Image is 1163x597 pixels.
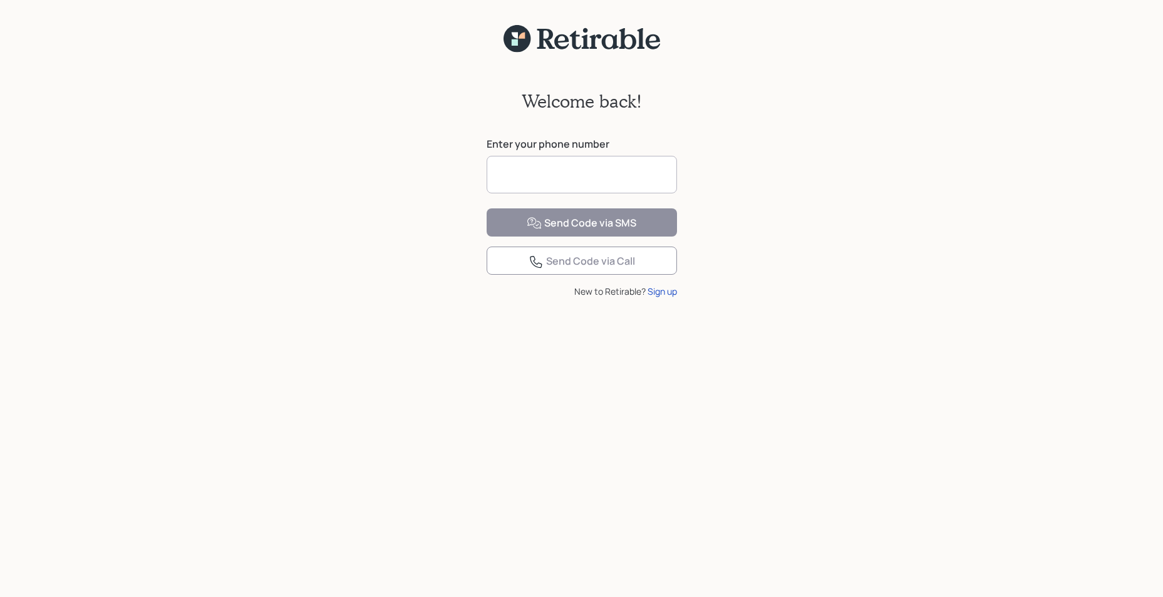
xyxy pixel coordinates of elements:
div: Sign up [648,285,677,298]
div: Send Code via Call [529,254,635,269]
h2: Welcome back! [522,91,642,112]
button: Send Code via SMS [487,208,677,237]
div: Send Code via SMS [527,216,636,231]
button: Send Code via Call [487,247,677,275]
div: New to Retirable? [487,285,677,298]
label: Enter your phone number [487,137,677,151]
